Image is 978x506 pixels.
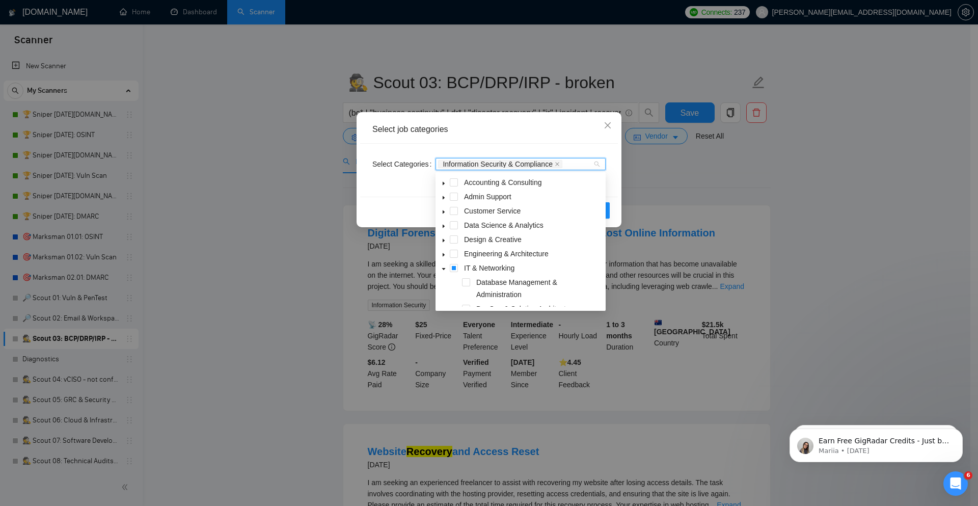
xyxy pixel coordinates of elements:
[476,305,576,313] span: DevOps & Solution Architecture
[462,176,604,189] span: Accounting & Consulting
[443,161,553,168] span: Information Security & Compliance
[464,178,542,187] span: Accounting & Consulting
[474,276,604,301] span: Database Management & Administration
[441,252,446,257] span: caret-down
[441,209,446,215] span: caret-down
[604,121,612,129] span: close
[555,162,560,167] span: close
[594,112,621,140] button: Close
[462,205,604,217] span: Customer Service
[441,181,446,186] span: caret-down
[464,193,511,201] span: Admin Support
[464,221,544,229] span: Data Science & Analytics
[438,160,562,168] span: Information Security & Compliance
[372,156,436,172] label: Select Categories
[462,248,604,260] span: Engineering & Architecture
[462,262,604,274] span: IT & Networking
[462,219,604,231] span: Data Science & Analytics
[462,191,604,203] span: Admin Support
[464,207,521,215] span: Customer Service
[774,407,978,478] iframe: Intercom notifications message
[943,471,968,496] iframe: Intercom live chat
[474,303,604,315] span: DevOps & Solution Architecture
[462,233,604,246] span: Design & Creative
[964,471,972,480] span: 6
[464,264,514,272] span: IT & Networking
[476,278,557,299] span: Database Management & Administration
[464,250,549,258] span: Engineering & Architecture
[564,160,566,168] input: Select Categories
[441,267,446,272] span: caret-down
[464,235,522,244] span: Design & Creative
[441,224,446,229] span: caret-down
[441,238,446,243] span: caret-down
[441,195,446,200] span: caret-down
[372,124,606,135] div: Select job categories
